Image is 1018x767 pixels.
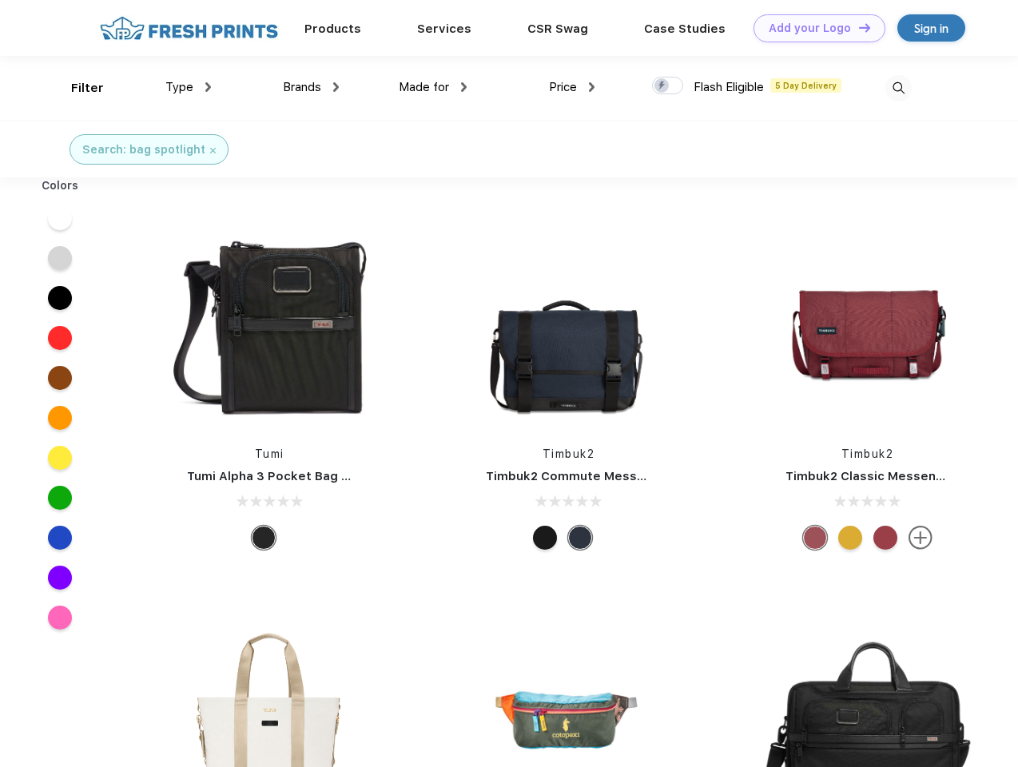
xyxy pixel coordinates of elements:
span: Flash Eligible [694,80,764,94]
div: Eco Nautical [568,526,592,550]
a: Timbuk2 Classic Messenger Bag [785,469,984,483]
div: Colors [30,177,91,194]
a: Timbuk2 [543,447,595,460]
span: Brands [283,80,321,94]
img: dropdown.png [333,82,339,92]
div: Eco Collegiate Red [803,526,827,550]
div: Eco Black [533,526,557,550]
div: Eco Bookish [873,526,897,550]
a: Sign in [897,14,965,42]
a: Products [304,22,361,36]
img: DT [859,23,870,32]
div: Eco Amber [838,526,862,550]
div: Filter [71,79,104,97]
img: more.svg [909,526,933,550]
a: Timbuk2 [841,447,894,460]
div: Black [252,526,276,550]
a: Timbuk2 Commute Messenger Bag [486,469,700,483]
div: Add your Logo [769,22,851,35]
img: desktop_search.svg [885,75,912,101]
a: Tumi [255,447,284,460]
img: func=resize&h=266 [163,217,376,430]
span: Made for [399,80,449,94]
span: 5 Day Delivery [770,78,841,93]
span: Price [549,80,577,94]
a: Tumi Alpha 3 Pocket Bag Small [187,469,374,483]
img: dropdown.png [205,82,211,92]
img: dropdown.png [589,82,594,92]
img: dropdown.png [461,82,467,92]
img: filter_cancel.svg [210,148,216,153]
img: fo%20logo%202.webp [95,14,283,42]
span: Type [165,80,193,94]
div: Search: bag spotlight [82,141,205,158]
img: func=resize&h=266 [762,217,974,430]
img: func=resize&h=266 [462,217,674,430]
div: Sign in [914,19,948,38]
